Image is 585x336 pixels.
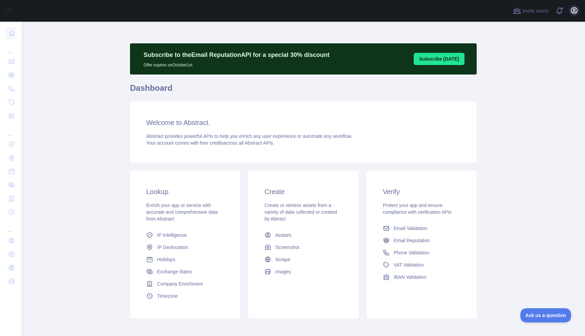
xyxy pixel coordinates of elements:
a: Images [262,266,345,278]
span: IP Geolocation [157,244,188,251]
span: Scrape [275,256,290,263]
a: Email Reputation [380,234,463,247]
a: IBAN Validation [380,271,463,283]
button: Subscribe [DATE] [414,53,464,65]
span: Holidays [157,256,175,263]
div: ... [5,41,16,54]
span: Images [275,268,291,275]
span: Enrich your app or service with accurate and comprehensive data from Abstract [146,203,218,222]
span: Avatars [275,232,291,238]
a: IP Intelligence [144,229,226,241]
span: Invite users [522,7,548,15]
a: Scrape [262,253,345,266]
a: VAT Validation [380,259,463,271]
p: Subscribe to the Email Reputation API for a special 30 % discount [144,50,329,60]
span: Timezone [157,293,178,299]
a: Holidays [144,253,226,266]
div: ... [5,123,16,137]
span: IBAN Validation [394,274,427,280]
a: Avatars [262,229,345,241]
iframe: Toggle Customer Support [520,308,571,322]
span: Create or retrieve assets from a variety of data collected or created by Abtract [264,203,337,222]
a: IP Geolocation [144,241,226,253]
span: Company Enrichment [157,280,203,287]
span: Your account comes with across all Abstract APIs. [146,140,274,146]
span: Phone Validation [394,249,429,256]
button: Invite users [512,5,550,16]
span: Screenshot [275,244,299,251]
h3: Lookup [146,187,224,196]
span: VAT Validation [394,261,424,268]
span: IP Intelligence [157,232,187,238]
h3: Welcome to Abstract. [146,118,460,127]
span: Email Validation [394,225,427,232]
span: free credits [200,140,223,146]
h3: Create [264,187,342,196]
a: Email Validation [380,222,463,234]
span: Email Reputation [394,237,430,244]
span: Exchange Rates [157,268,192,275]
a: Exchange Rates [144,266,226,278]
a: Phone Validation [380,247,463,259]
h1: Dashboard [130,83,477,99]
p: Offer expires on October 1st. [144,60,329,68]
div: ... [5,219,16,233]
a: Screenshot [262,241,345,253]
span: Abstract provides powerful APIs to help you enrich any user experience or automate any workflow. [146,133,352,139]
span: Protect your app and ensure compliance with verification APIs [383,203,452,215]
a: Timezone [144,290,226,302]
h3: Verify [383,187,460,196]
a: Company Enrichment [144,278,226,290]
